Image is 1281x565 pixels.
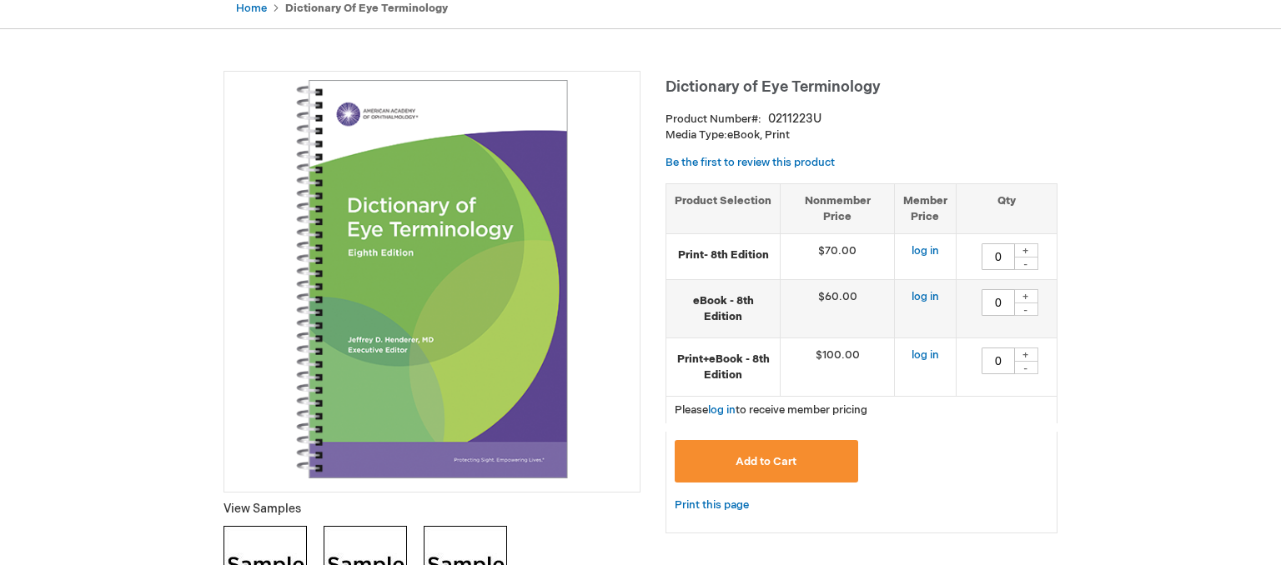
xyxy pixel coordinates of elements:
[1013,289,1038,303] div: +
[956,183,1057,233] th: Qty
[675,352,771,382] strong: Print+eBook - 8th Edition
[781,338,895,397] td: $100.00
[912,348,939,362] a: log in
[781,234,895,280] td: $70.00
[708,403,736,417] a: log in
[675,247,771,263] strong: Print- 8th Edition
[982,347,1015,374] input: Qty
[912,290,939,303] a: log in
[982,243,1015,270] input: Qty
[781,280,895,338] td: $60.00
[1013,257,1038,270] div: -
[912,244,939,257] a: log in
[675,293,771,324] strong: eBook - 8th Edition
[675,440,858,482] button: Add to Cart
[666,183,781,233] th: Product Selection
[1013,243,1038,257] div: +
[666,156,835,169] a: Be the first to review this product
[982,289,1015,316] input: Qty
[224,501,640,517] p: View Samples
[1013,347,1038,362] div: +
[1013,361,1038,374] div: -
[666,127,1057,143] p: eBook, Print
[236,2,267,15] a: Home
[768,111,821,127] div: 0211223U
[675,495,749,516] a: Print this page
[285,2,448,15] strong: Dictionary of Eye Terminology
[675,403,867,417] span: Please to receive member pricing
[233,80,631,478] img: Dictionary of Eye Terminology
[1013,302,1038,316] div: -
[736,455,796,468] span: Add to Cart
[666,128,727,142] strong: Media Type:
[666,78,881,96] span: Dictionary of Eye Terminology
[894,183,956,233] th: Member Price
[666,112,761,126] strong: Product Number
[781,183,895,233] th: Nonmember Price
